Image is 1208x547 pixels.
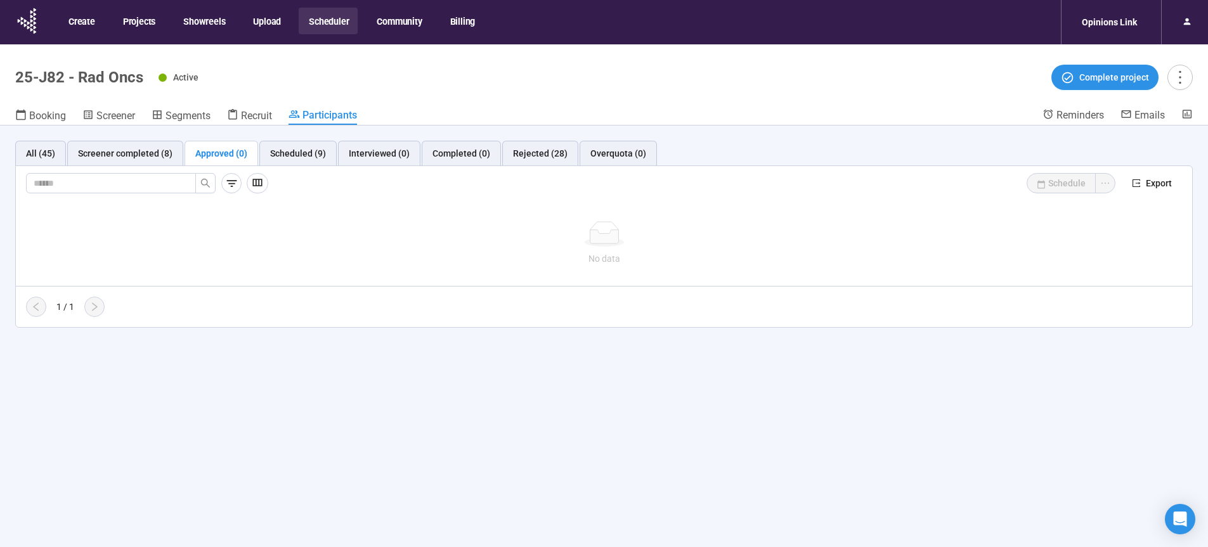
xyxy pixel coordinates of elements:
span: Complete project [1079,70,1149,84]
span: left [31,302,41,312]
button: Upload [243,8,290,34]
span: Emails [1134,109,1165,121]
h1: 25-J82 - Rad Oncs [15,68,143,86]
a: Booking [15,108,66,125]
span: Screener [96,110,135,122]
button: Scheduler [299,8,358,34]
a: Emails [1120,108,1165,124]
div: Completed (0) [432,146,490,160]
span: Export [1146,176,1172,190]
span: search [200,178,211,188]
a: Segments [152,108,211,125]
button: Community [367,8,431,34]
button: exportExport [1122,173,1182,193]
a: Reminders [1042,108,1104,124]
button: left [26,297,46,317]
div: All (45) [26,146,55,160]
div: Open Intercom Messenger [1165,504,1195,534]
div: Screener completed (8) [78,146,172,160]
div: No data [31,252,1177,266]
button: Complete project [1051,65,1159,90]
button: Billing [440,8,484,34]
button: right [84,297,105,317]
span: Participants [302,109,357,121]
span: right [89,302,100,312]
button: Showreels [173,8,234,34]
button: more [1167,65,1193,90]
div: 1 / 1 [56,300,74,314]
div: Opinions Link [1074,10,1145,34]
div: Approved (0) [195,146,247,160]
span: Active [173,72,198,82]
span: Booking [29,110,66,122]
div: Interviewed (0) [349,146,410,160]
a: Participants [289,108,357,125]
a: Screener [82,108,135,125]
div: Overquota (0) [590,146,646,160]
span: Reminders [1056,109,1104,121]
button: Projects [113,8,164,34]
button: search [195,173,216,193]
span: export [1132,179,1141,188]
span: Recruit [241,110,272,122]
div: Scheduled (9) [270,146,326,160]
button: Create [58,8,104,34]
span: Segments [166,110,211,122]
a: Recruit [227,108,272,125]
div: Rejected (28) [513,146,568,160]
span: more [1171,68,1188,86]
